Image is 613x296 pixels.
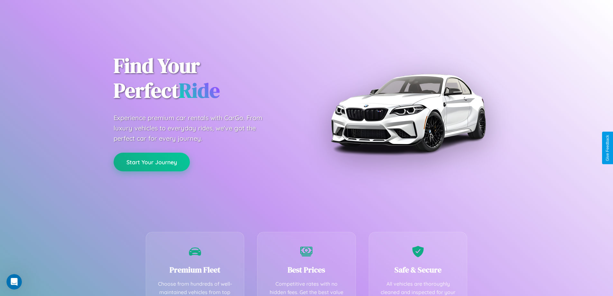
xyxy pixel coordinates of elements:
h3: Premium Fleet [156,264,235,275]
iframe: Intercom live chat [6,274,22,290]
h3: Safe & Secure [379,264,458,275]
h1: Find Your Perfect [114,53,297,103]
div: Give Feedback [605,135,610,161]
img: Premium BMW car rental vehicle [328,32,488,193]
button: Start Your Journey [114,153,190,171]
h3: Best Prices [267,264,346,275]
span: Ride [179,76,220,104]
p: Experience premium car rentals with CarGo. From luxury vehicles to everyday rides, we've got the ... [114,113,274,144]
